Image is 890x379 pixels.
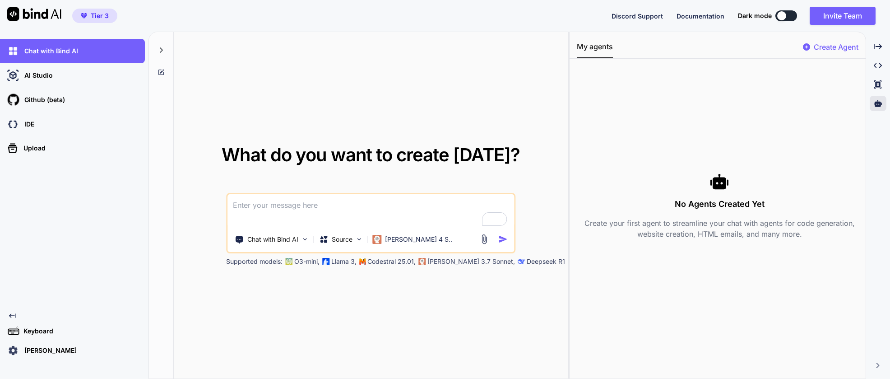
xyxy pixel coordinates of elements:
p: O3-mini, [294,257,320,266]
p: Supported models: [226,257,283,266]
img: GPT-4 [285,258,292,265]
span: Discord Support [612,12,663,20]
p: AI Studio [21,71,53,80]
button: Invite Team [810,7,876,25]
button: Discord Support [612,11,663,21]
img: claude [518,258,525,265]
img: Mistral-AI [359,258,366,265]
p: Llama 3, [331,257,357,266]
img: Pick Models [355,235,363,243]
button: My agents [577,41,613,58]
img: premium [81,13,87,19]
img: claude [418,258,426,265]
p: Create your first agent to streamline your chat with agents for code generation, website creation... [577,218,862,239]
img: icon [498,234,508,244]
img: Pick Tools [301,235,309,243]
span: Tier 3 [91,11,109,20]
p: [PERSON_NAME] 3.7 Sonnet, [427,257,515,266]
img: ai-studio [5,68,21,83]
p: Codestral 25.01, [367,257,416,266]
img: Bind AI [7,7,61,21]
span: Documentation [677,12,724,20]
p: Chat with Bind AI [21,47,78,56]
p: Source [332,235,352,244]
p: Keyboard [20,327,53,336]
textarea: To enrich screen reader interactions, please activate Accessibility in Grammarly extension settings [227,194,514,228]
img: settings [5,343,21,358]
button: Documentation [677,11,724,21]
p: Upload [20,144,46,153]
p: [PERSON_NAME] [21,346,77,355]
p: [PERSON_NAME] 4 S.. [385,235,452,244]
p: Create Agent [814,42,858,52]
img: Claude 4 Sonnet [372,235,381,244]
img: Llama2 [322,258,329,265]
span: What do you want to create [DATE]? [222,144,520,166]
img: attachment [479,234,489,244]
img: githubLight [5,92,21,108]
h3: No Agents Created Yet [577,198,862,211]
p: Chat with Bind AI [247,235,298,244]
button: premiumTier 3 [72,9,117,23]
span: Dark mode [738,11,772,20]
p: IDE [21,120,34,129]
p: Deepseek R1 [527,257,565,266]
p: Github (beta) [21,95,65,104]
img: chat [5,43,21,59]
img: darkCloudIdeIcon [5,117,21,132]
